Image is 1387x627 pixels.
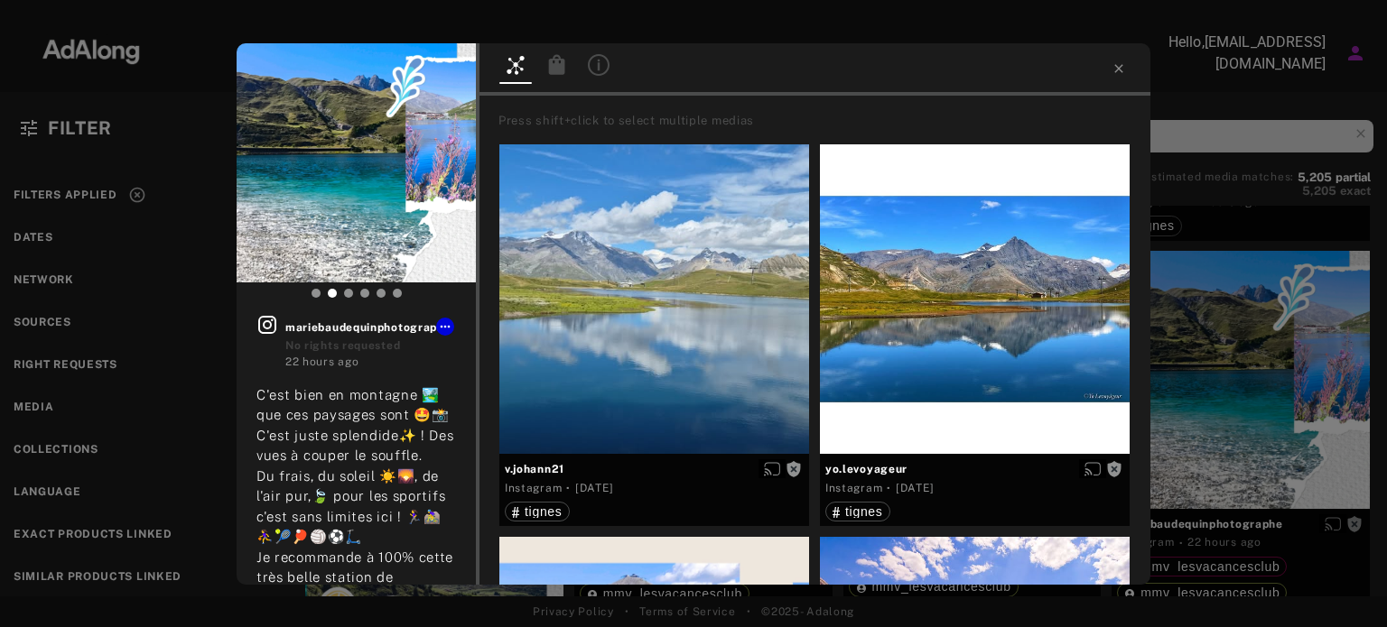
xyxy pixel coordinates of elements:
div: Widget de chat [1297,540,1387,627]
span: tignes [525,504,563,519]
time: 2025-08-24T16:24:00.000Z [285,355,358,368]
span: · [566,481,571,495]
button: Enable diffusion on this media [759,459,786,478]
iframe: Chat Widget [1297,540,1387,627]
div: Instagram [825,480,882,496]
span: No rights requested [285,339,400,352]
span: Rights not requested [786,462,802,475]
img: INS_DNvo13NWDpm_1 [237,43,476,282]
span: Rights not requested [1106,462,1122,475]
button: Enable diffusion on this media [1079,459,1106,478]
span: mariebaudequinphotographe [285,319,456,336]
div: Press shift+click to select multiple medias [498,112,1144,130]
time: 2025-08-04T20:31:00.000Z [575,482,613,494]
div: tignes [512,505,563,518]
div: Instagram [505,480,562,496]
div: tignes [833,505,883,518]
span: v.johann21 [505,461,804,477]
span: yo.levoyageur [825,461,1124,477]
span: · [887,481,891,495]
span: tignes [845,504,883,519]
time: 2025-06-19T17:26:35.000Z [896,482,934,494]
